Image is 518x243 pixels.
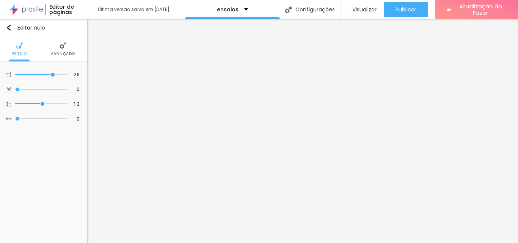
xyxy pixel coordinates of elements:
[16,42,23,49] img: Ícone
[217,6,239,13] font: ensaios
[6,25,12,31] img: Ícone
[6,87,11,92] img: Ícone
[285,6,292,13] img: Ícone
[295,6,335,13] font: Configurações
[12,51,27,56] font: Estilo
[87,19,518,243] iframe: Editor
[459,2,502,17] font: Atualização do Fazer
[6,72,11,77] img: Ícone
[51,51,75,56] font: Avançado
[98,6,170,13] font: Última versão salva em [DATE]
[49,3,74,16] font: Editor de páginas
[384,2,428,17] button: Publicar
[341,2,384,17] button: Visualizar
[60,42,66,49] img: Ícone
[6,102,11,107] img: Ícone
[6,116,11,121] img: Ícone
[352,6,377,13] font: Visualizar
[17,24,45,31] font: Editar nulo
[396,6,416,13] font: Publicar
